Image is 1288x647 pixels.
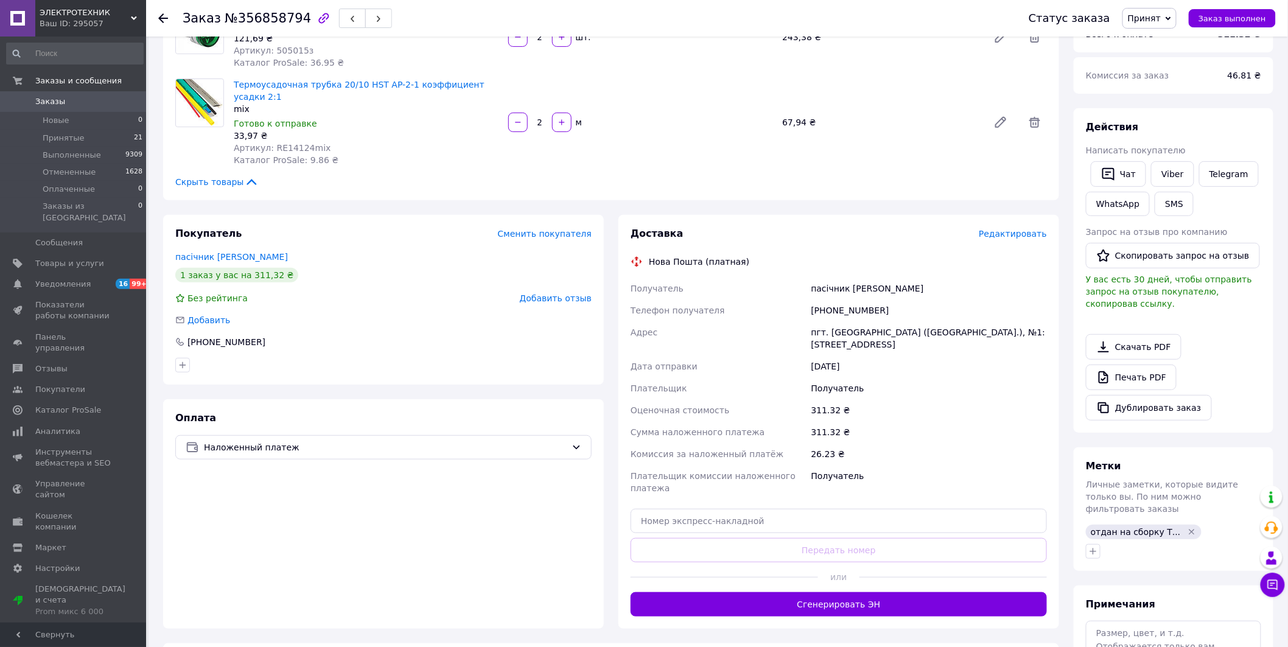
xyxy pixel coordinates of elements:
span: Настройки [35,563,80,574]
span: 0 [138,115,142,126]
span: Добавить отзыв [520,293,592,303]
span: Доставка [631,228,684,239]
span: У вас есть 30 дней, чтобы отправить запрос на отзыв покупателю, скопировав ссылку. [1086,275,1252,309]
span: Маркет [35,542,66,553]
div: 243,38 ₴ [777,29,984,46]
div: м [573,116,583,128]
span: Товары и услуги [35,258,104,269]
div: 33,97 ₴ [234,130,499,142]
span: 0 [138,201,142,223]
div: Вернуться назад [158,12,168,24]
div: 311.32 ₴ [809,399,1049,421]
span: Телефон получателя [631,306,725,315]
b: 311.32 ₴ [1218,29,1261,39]
span: Заказы и сообщения [35,75,122,86]
span: Принятые [43,133,85,144]
div: Ваш ID: 295057 [40,18,146,29]
span: Редактировать [979,229,1047,239]
div: 121,69 ₴ [234,32,499,44]
button: Чат с покупателем [1261,573,1285,597]
a: пасічник [PERSON_NAME] [175,252,288,262]
span: 1628 [125,167,142,178]
span: Уведомления [35,279,91,290]
span: Заказ выполнен [1199,14,1266,23]
div: [PHONE_NUMBER] [809,299,1049,321]
span: 0 [138,184,142,195]
a: Viber [1151,161,1194,187]
a: Печать PDF [1086,365,1177,390]
span: Комиссия за наложенный платёж [631,449,783,459]
a: Термоусадочная трубка 20/10 HST AP-2-1 коэффициент усадки 2:1 [234,80,485,102]
a: Редактировать [989,110,1013,135]
input: Поиск [6,43,144,65]
span: Панель управления [35,332,113,354]
a: Telegram [1199,161,1259,187]
span: отдан на сборку Т... [1091,527,1181,537]
span: 99+ [130,279,150,289]
span: Новые [43,115,69,126]
span: Дата отправки [631,362,698,371]
span: Без рейтинга [187,293,248,303]
a: Скачать PDF [1086,334,1181,360]
span: 46.81 ₴ [1228,71,1261,80]
span: Инструменты вебмастера и SEO [35,447,113,469]
span: Написать покупателю [1086,145,1186,155]
span: Сумма наложенного платежа [631,427,765,437]
button: Заказ выполнен [1189,9,1276,27]
button: Чат [1091,161,1146,187]
a: WhatsApp [1086,192,1150,216]
button: SMS [1155,192,1194,216]
span: Каталог ProSale: 9.86 ₴ [234,155,338,165]
span: Плательщик комиссии наложенного платежа [631,471,796,493]
span: Сообщения [35,237,83,248]
span: Получатель [631,284,684,293]
span: Выполненные [43,150,101,161]
span: Комиссия за заказ [1086,71,1169,80]
span: Удалить [1023,110,1047,135]
span: Заказ [183,11,221,26]
div: 311.32 ₴ [809,421,1049,443]
span: Всего к оплате [1086,29,1153,39]
img: Термоусадочная трубка 20/10 HST AP-2-1 коэффициент усадки 2:1 [176,79,223,127]
div: Нова Пошта (платная) [646,256,752,268]
div: Статус заказа [1029,12,1110,24]
span: ЭЛЕКТРОТЕХНИК [40,7,131,18]
span: Адрес [631,327,657,337]
span: Кошелек компании [35,511,113,533]
div: 67,94 ₴ [777,114,984,131]
span: Отзывы [35,363,68,374]
span: Артикул: 505015з [234,46,313,55]
svg: Удалить метку [1187,527,1197,537]
span: [DEMOGRAPHIC_DATA] и счета [35,584,125,617]
span: Оплаченные [43,184,95,195]
span: Артикул: RE14124mix [234,143,331,153]
a: Редактировать [989,25,1013,49]
span: Покупатель [175,228,242,239]
span: Добавить [187,315,230,325]
input: Номер экспресс-накладной [631,509,1047,533]
div: пгт. [GEOGRAPHIC_DATA] ([GEOGRAPHIC_DATA].), №1: [STREET_ADDRESS] [809,321,1049,355]
span: Показатели работы компании [35,299,113,321]
span: Заказы из [GEOGRAPHIC_DATA] [43,201,138,223]
span: Каталог ProSale [35,405,101,416]
div: [DATE] [809,355,1049,377]
span: Заказы [35,96,65,107]
span: Удалить [1023,25,1047,49]
span: Оплата [175,412,216,424]
span: 16 [116,279,130,289]
span: Управление сайтом [35,478,113,500]
span: Действия [1086,121,1139,133]
div: 26.23 ₴ [809,443,1049,465]
span: Аналитика [35,426,80,437]
span: Наложенный платеж [204,441,567,454]
span: Отмененные [43,167,96,178]
span: №356858794 [225,11,311,26]
button: Дублировать заказ [1086,395,1212,421]
span: Принят [1128,13,1161,23]
div: Prom микс 6 000 [35,606,125,617]
span: 9309 [125,150,142,161]
span: Плательщик [631,383,687,393]
span: Готово к отправке [234,119,317,128]
span: Сменить покупателя [498,229,592,239]
div: [PHONE_NUMBER] [186,336,267,348]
